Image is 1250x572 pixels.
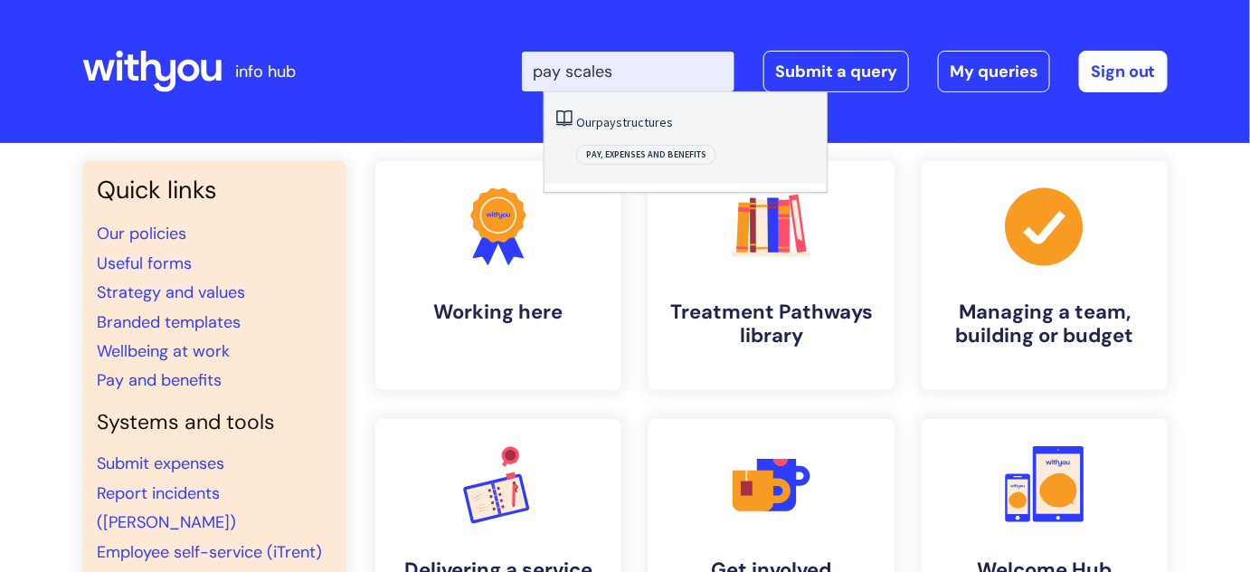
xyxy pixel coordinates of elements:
a: Employee self-service (iTrent) [97,541,322,563]
a: Working here [375,161,621,390]
a: Treatment Pathways library [649,161,895,390]
a: Managing a team, building or budget [922,161,1168,390]
input: Search [522,52,734,91]
a: Sign out [1079,51,1168,92]
div: | - [522,51,1168,92]
span: pay [596,114,616,130]
a: Submit expenses [97,453,224,474]
span: Pay, expenses and benefits [576,145,716,165]
a: Ourpaystructures [576,114,673,130]
h3: Quick links [97,176,332,205]
h4: Working here [390,300,607,324]
a: Our policies [97,223,186,244]
h4: Managing a team, building or budget [936,300,1153,348]
p: info hub [235,57,296,86]
h4: Treatment Pathways library [663,300,880,348]
a: Branded templates [97,311,241,333]
a: Pay and benefits [97,369,222,391]
a: Strategy and values [97,281,245,303]
a: My queries [938,51,1050,92]
a: Submit a query [763,51,909,92]
a: Report incidents ([PERSON_NAME]) [97,482,236,533]
h4: Systems and tools [97,410,332,435]
a: Useful forms [97,253,192,274]
a: Wellbeing at work [97,340,230,362]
